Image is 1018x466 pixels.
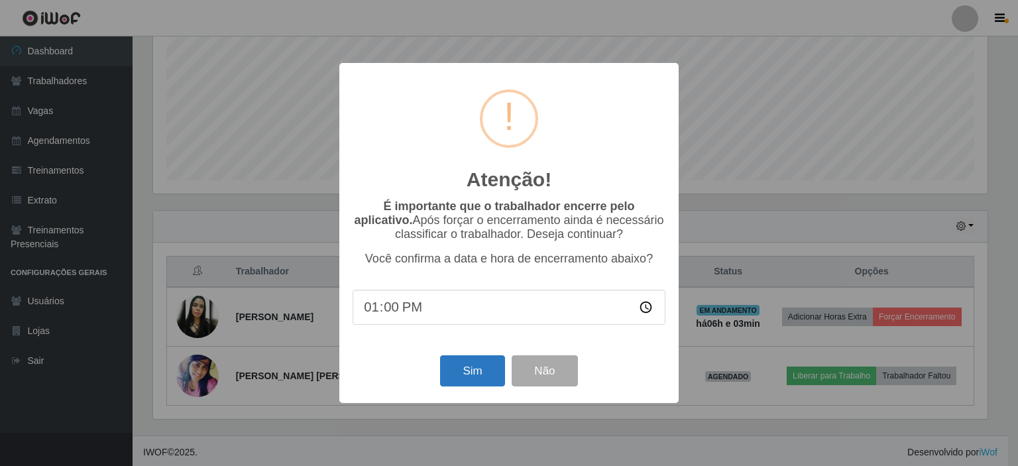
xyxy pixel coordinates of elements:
button: Não [512,355,577,386]
b: É importante que o trabalhador encerre pelo aplicativo. [354,200,634,227]
p: Você confirma a data e hora de encerramento abaixo? [353,252,665,266]
p: Após forçar o encerramento ainda é necessário classificar o trabalhador. Deseja continuar? [353,200,665,241]
button: Sim [440,355,504,386]
h2: Atenção! [467,168,551,192]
